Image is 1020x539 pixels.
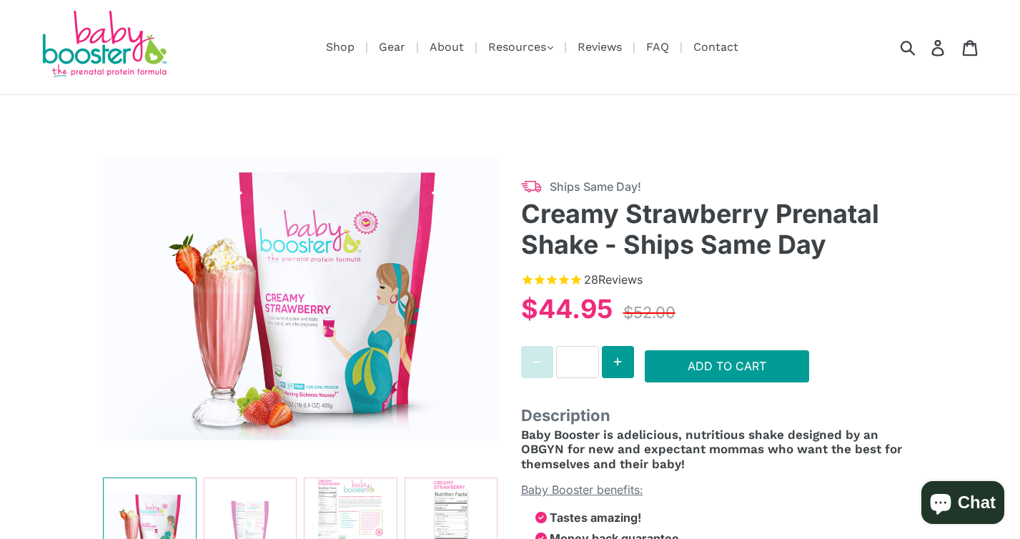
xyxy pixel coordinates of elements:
[598,272,643,287] span: Reviews
[917,481,1009,528] inbox-online-store-chat: Shopify online store chat
[521,199,918,260] h3: Creamy Strawberry Prenatal Shake - Ships Same Day
[620,297,679,328] div: $52.00
[39,11,168,80] img: Baby Booster Prenatal Protein Supplements
[319,38,362,56] a: Shop
[602,346,634,378] button: Increase quantity for Creamy Strawberry Prenatal Shake - Ships Same Day
[521,271,918,290] span: Rated 4.9 out of 5 stars 28 reviews
[481,36,560,58] button: Resources
[550,510,641,525] strong: Tastes amazing!
[521,290,613,328] div: $44.95
[521,427,918,471] h4: delicious, nutritious shake designed by an OBGYN for new and expectant mommas who want the best f...
[639,38,676,56] a: FAQ
[584,272,643,287] span: 28 reviews
[521,483,643,497] span: Baby Booster benefits:
[521,404,918,427] span: Description
[905,31,944,63] input: Search
[372,38,412,56] a: Gear
[422,38,471,56] a: About
[550,178,918,195] span: Ships Same Day!
[103,127,500,470] img: Creamy Strawberry Prenatal Shake - Ships Same Day
[645,350,809,382] button: Add to Cart
[556,346,599,378] input: Quantity for Creamy Strawberry Prenatal Shake - Ships Same Day
[688,359,766,373] span: Add to Cart
[570,38,629,56] a: Reviews
[521,427,624,442] span: Baby Booster is a
[686,38,746,56] a: Contact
